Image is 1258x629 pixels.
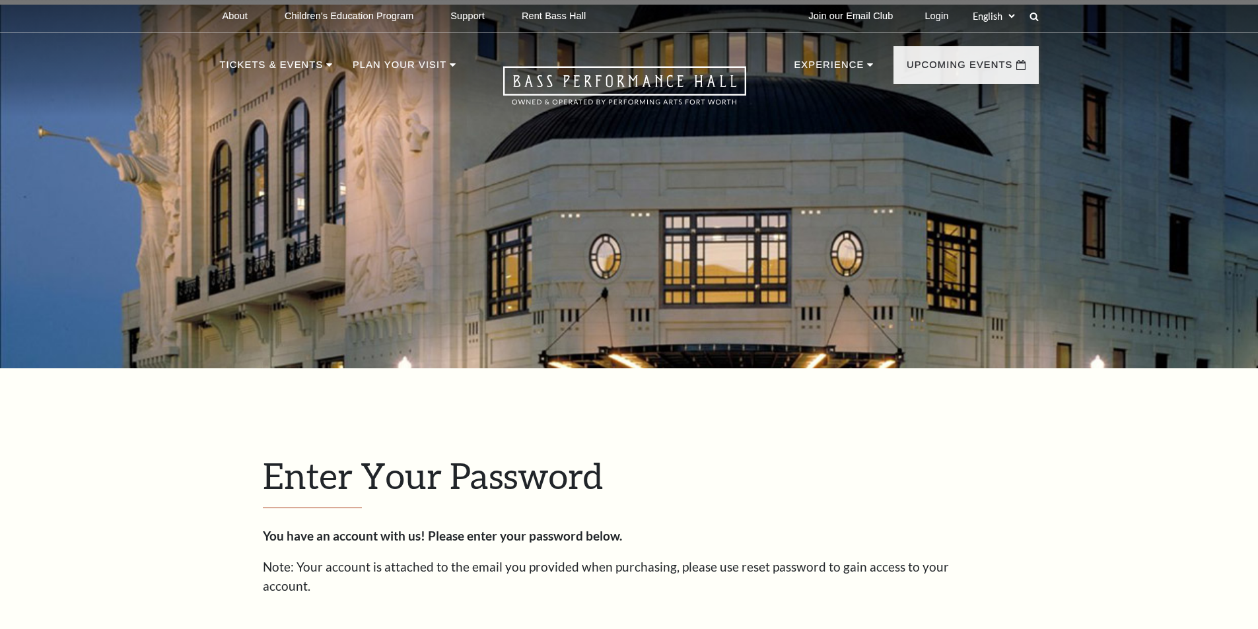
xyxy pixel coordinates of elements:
[970,10,1017,22] select: Select:
[353,57,446,81] p: Plan Your Visit
[428,528,622,543] strong: Please enter your password below.
[522,11,586,22] p: Rent Bass Hall
[907,57,1013,81] p: Upcoming Events
[223,11,248,22] p: About
[450,11,485,22] p: Support
[220,57,324,81] p: Tickets & Events
[263,558,996,595] p: Note: Your account is attached to the email you provided when purchasing, please use reset passwo...
[285,11,413,22] p: Children's Education Program
[263,454,603,496] span: Enter Your Password
[794,57,864,81] p: Experience
[263,528,425,543] strong: You have an account with us!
